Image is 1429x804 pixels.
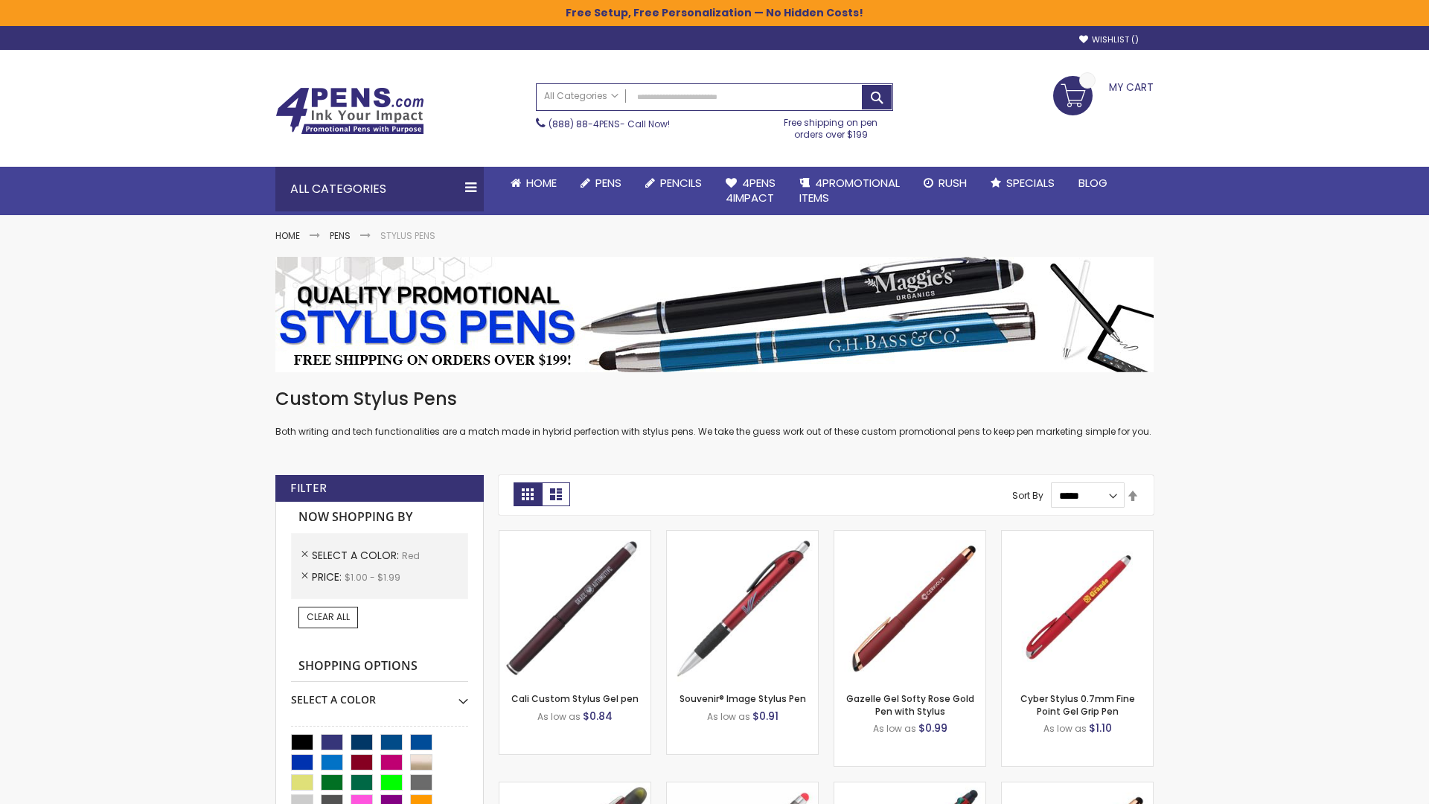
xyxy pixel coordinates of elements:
span: As low as [873,722,916,735]
strong: Shopping Options [291,651,468,683]
a: All Categories [537,84,626,109]
span: As low as [1043,722,1087,735]
a: Souvenir® Jalan Highlighter Stylus Pen Combo-Red [499,782,650,794]
a: Gazelle Gel Softy Rose Gold Pen with Stylus [846,692,974,717]
a: Gazelle Gel Softy Rose Gold Pen with Stylus - ColorJet-Red [1002,782,1153,794]
span: Pens [595,175,621,191]
span: Clear All [307,610,350,623]
span: $0.84 [583,709,613,724]
span: 4PROMOTIONAL ITEMS [799,175,900,205]
a: Islander Softy Gel with Stylus - ColorJet Imprint-Red [667,782,818,794]
div: Select A Color [291,682,468,707]
label: Sort By [1012,489,1043,502]
span: Home [526,175,557,191]
span: All Categories [544,90,618,102]
a: Clear All [298,607,358,628]
a: Gazelle Gel Softy Rose Gold Pen with Stylus-Red [834,530,985,543]
strong: Filter [290,480,327,497]
a: Orbitor 4 Color Assorted Ink Metallic Stylus Pens-Red [834,782,985,794]
strong: Grid [514,482,542,506]
img: Cali Custom Stylus Gel pen-Red [499,531,650,682]
span: - Call Now! [549,118,670,130]
a: Cali Custom Stylus Gel pen [511,692,639,705]
img: Souvenir® Image Stylus Pen-Red [667,531,818,682]
span: $1.10 [1089,721,1112,736]
img: Gazelle Gel Softy Rose Gold Pen with Stylus-Red [834,531,985,682]
img: Cyber Stylus 0.7mm Fine Point Gel Grip Pen-Red [1002,531,1153,682]
span: As low as [537,710,581,723]
h1: Custom Stylus Pens [275,387,1154,411]
a: Souvenir® Image Stylus Pen-Red [667,530,818,543]
a: Pens [569,167,633,200]
a: Specials [979,167,1067,200]
div: Both writing and tech functionalities are a match made in hybrid perfection with stylus pens. We ... [275,387,1154,438]
a: Pens [330,229,351,242]
span: Rush [939,175,967,191]
span: $0.91 [752,709,779,724]
span: 4Pens 4impact [726,175,776,205]
span: Select A Color [312,548,402,563]
span: Price [312,569,345,584]
a: Wishlist [1079,34,1139,45]
div: Free shipping on pen orders over $199 [769,111,894,141]
a: 4Pens4impact [714,167,787,215]
a: 4PROMOTIONALITEMS [787,167,912,215]
a: Home [275,229,300,242]
span: Pencils [660,175,702,191]
span: Blog [1078,175,1107,191]
span: Red [402,549,420,562]
a: Blog [1067,167,1119,200]
span: $0.99 [918,721,947,736]
a: Cali Custom Stylus Gel pen-Red [499,530,650,543]
span: Specials [1006,175,1055,191]
span: $1.00 - $1.99 [345,571,400,584]
strong: Stylus Pens [380,229,435,242]
a: Souvenir® Image Stylus Pen [680,692,806,705]
a: Pencils [633,167,714,200]
a: Rush [912,167,979,200]
span: As low as [707,710,750,723]
img: Stylus Pens [275,257,1154,372]
a: (888) 88-4PENS [549,118,620,130]
div: All Categories [275,167,484,211]
a: Cyber Stylus 0.7mm Fine Point Gel Grip Pen-Red [1002,530,1153,543]
a: Cyber Stylus 0.7mm Fine Point Gel Grip Pen [1020,692,1135,717]
img: 4Pens Custom Pens and Promotional Products [275,87,424,135]
strong: Now Shopping by [291,502,468,533]
a: Home [499,167,569,200]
